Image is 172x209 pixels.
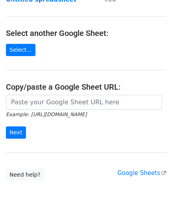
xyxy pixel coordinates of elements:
input: Paste your Google Sheet URL here [6,95,162,110]
small: Example: [URL][DOMAIN_NAME] [6,111,87,117]
input: Next [6,126,26,139]
a: Google Sheets [117,169,166,177]
a: Select... [6,44,35,56]
a: Need help? [6,169,44,181]
h4: Select another Google Sheet: [6,28,166,38]
h4: Copy/paste a Google Sheet URL: [6,82,166,92]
